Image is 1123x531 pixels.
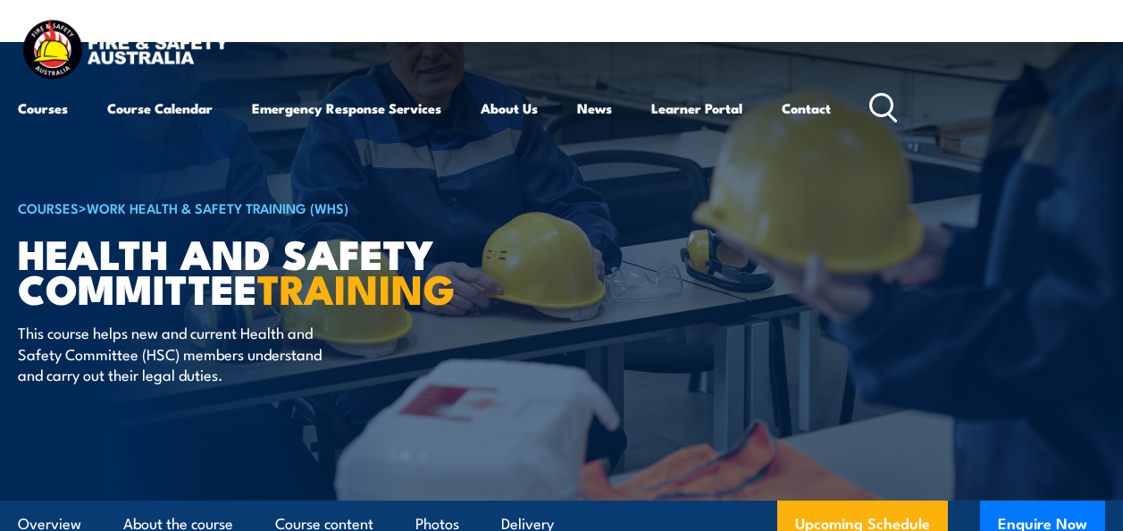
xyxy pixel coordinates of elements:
a: News [577,87,612,130]
strong: TRAINING [257,257,456,318]
h1: Health and Safety Committee [18,235,459,305]
a: Contact [782,87,831,130]
h6: > [18,197,459,218]
a: Learner Portal [651,87,742,130]
a: Course Calendar [107,87,213,130]
a: Courses [18,87,68,130]
a: Emergency Response Services [252,87,441,130]
p: This course helps new and current Health and Safety Committee (HSC) members understand and carry ... [18,322,344,384]
a: Work Health & Safety Training (WHS) [87,198,348,217]
a: About Us [481,87,538,130]
a: COURSES [18,198,79,217]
